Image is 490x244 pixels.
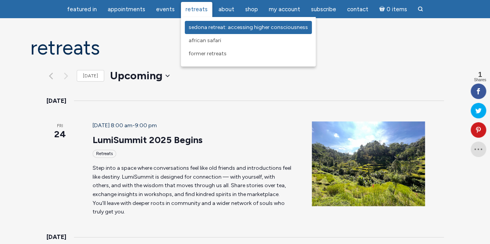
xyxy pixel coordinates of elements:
[312,121,425,206] img: JBM Bali Rice Fields 2
[264,2,305,17] a: My Account
[151,2,179,17] a: Events
[189,50,227,57] span: Former Retreats
[189,37,221,44] span: African Safari
[214,2,239,17] a: About
[46,123,74,130] span: Fri
[156,6,175,13] span: Events
[185,21,312,34] a: Sedona Retreat: Accessing Higher Consciousness
[375,1,412,17] a: Cart0 items
[474,78,486,82] span: Shares
[347,6,368,13] span: Contact
[311,6,336,13] span: Subscribe
[241,2,263,17] a: Shop
[245,6,258,13] span: Shop
[93,122,157,129] time: -
[189,24,308,31] span: Sedona Retreat: Accessing Higher Consciousness
[342,2,373,17] a: Contact
[77,70,104,82] a: [DATE]
[135,122,157,129] span: 9:00 pm
[110,68,170,84] button: Upcoming
[62,71,71,80] button: Next Events
[306,2,341,17] a: Subscribe
[93,164,294,217] p: Step into a space where conversations feel like old friends and introductions feel like destiny. ...
[93,122,132,129] span: [DATE] 8:00 am
[185,47,312,60] a: Former Retreats
[474,71,486,78] span: 1
[181,2,212,17] a: Retreats
[46,128,74,141] span: 24
[110,68,162,84] span: Upcoming
[379,6,387,13] i: Cart
[108,6,145,13] span: Appointments
[93,150,116,158] div: Retreats
[67,6,97,13] span: featured in
[46,71,56,80] a: Previous Events
[186,6,208,13] span: Retreats
[218,6,234,13] span: About
[62,2,101,17] a: featured in
[46,232,66,242] time: [DATE]
[185,34,312,47] a: African Safari
[269,6,300,13] span: My Account
[386,7,407,12] span: 0 items
[103,2,150,17] a: Appointments
[30,37,460,59] h1: Retreats
[46,96,66,106] time: [DATE]
[93,134,203,146] a: LumiSummit 2025 Begins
